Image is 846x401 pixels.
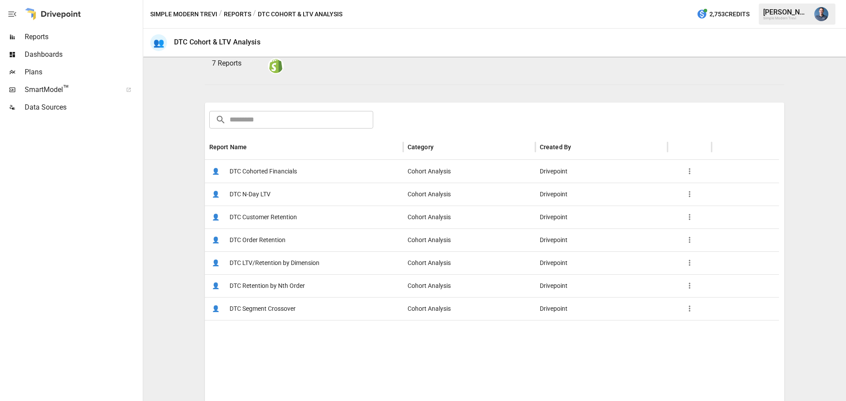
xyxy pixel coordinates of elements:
div: Cohort Analysis [403,160,535,183]
div: Drivepoint [535,160,668,183]
div: Drivepoint [535,297,668,320]
button: Simple Modern Trevi [150,9,217,20]
button: Sort [572,141,584,153]
button: Sort [248,141,260,153]
span: 👤 [209,302,223,315]
div: / [253,9,256,20]
div: Cohort Analysis [403,274,535,297]
span: 👤 [209,165,223,178]
div: Drivepoint [535,183,668,206]
button: Mike Beckham [809,2,834,26]
span: 2,753 Credits [709,9,750,20]
div: / [219,9,222,20]
span: 👤 [209,279,223,292]
span: ™ [63,83,69,94]
span: Reports [25,32,141,42]
div: Simple Modern Trevi [763,16,809,20]
div: Drivepoint [535,206,668,228]
div: Cohort Analysis [403,297,535,320]
span: Data Sources [25,102,141,113]
div: Cohort Analysis [403,251,535,274]
div: Cohort Analysis [403,183,535,206]
div: Cohort Analysis [403,206,535,228]
div: Drivepoint [535,228,668,251]
span: DTC Customer Retention [230,206,297,228]
button: 2,753Credits [693,6,753,22]
span: 👤 [209,210,223,224]
button: Reports [224,9,251,20]
div: Drivepoint [535,274,668,297]
span: DTC N-Day LTV [230,183,271,206]
div: 👥 [150,34,167,51]
span: Dashboards [25,49,141,60]
div: Created By [540,143,571,151]
div: Report Name [209,143,247,151]
span: SmartModel [25,85,116,95]
span: Plans [25,67,141,77]
span: DTC Order Retention [230,229,286,251]
span: DTC Cohorted Financials [230,160,297,183]
p: 7 Reports [212,58,261,69]
div: Category [408,143,434,151]
span: 👤 [209,233,223,246]
div: Drivepoint [535,251,668,274]
div: Cohort Analysis [403,228,535,251]
span: DTC Retention by Nth Order [230,275,305,297]
img: shopify [269,59,283,73]
button: Sort [434,141,447,153]
span: 👤 [209,188,223,201]
img: Mike Beckham [814,7,828,21]
span: 👤 [209,256,223,269]
span: DTC LTV/Retention by Dimension [230,252,319,274]
div: [PERSON_NAME] [763,8,809,16]
span: DTC Segment Crossover [230,298,296,320]
div: DTC Cohort & LTV Analysis [174,38,260,46]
